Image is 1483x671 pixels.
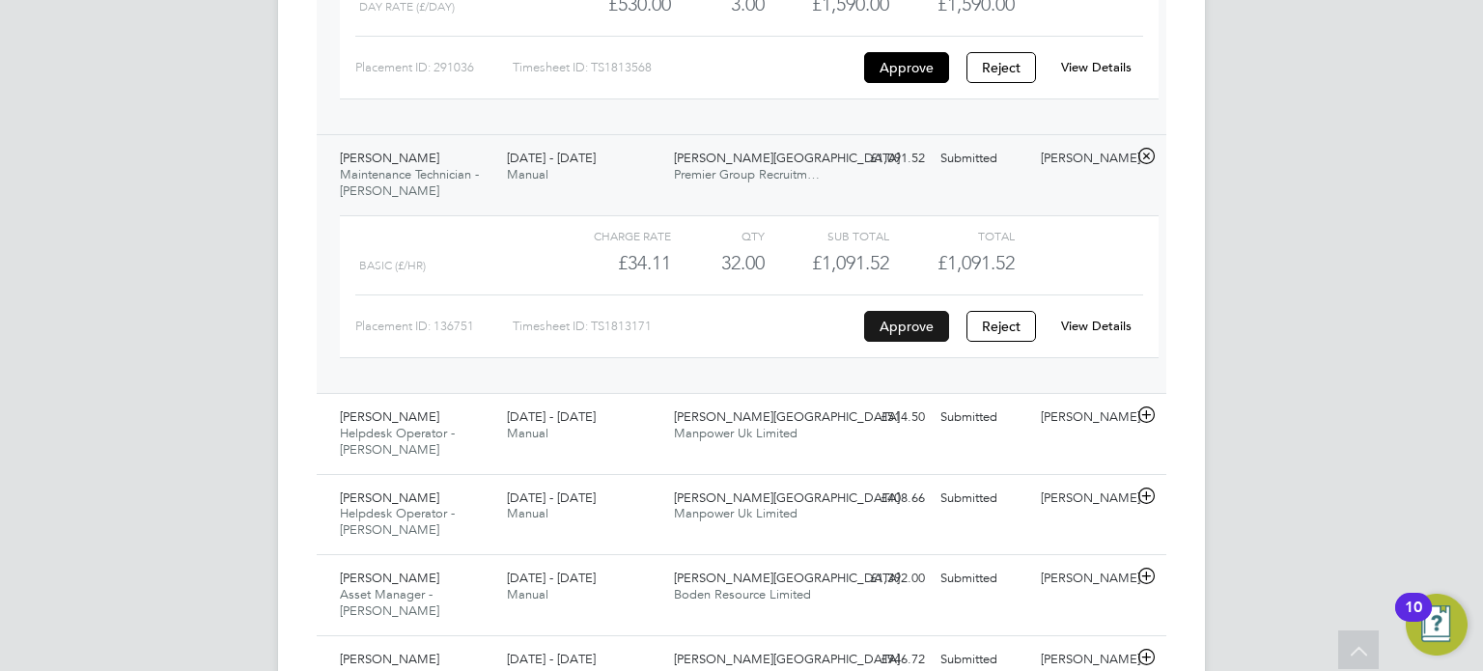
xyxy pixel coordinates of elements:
[507,425,548,441] span: Manual
[340,586,439,619] span: Asset Manager - [PERSON_NAME]
[507,150,596,166] span: [DATE] - [DATE]
[864,52,949,83] button: Approve
[1406,594,1468,656] button: Open Resource Center, 10 new notifications
[340,489,439,506] span: [PERSON_NAME]
[1033,483,1133,515] div: [PERSON_NAME]
[507,505,548,521] span: Manual
[671,224,765,247] div: QTY
[671,247,765,279] div: 32.00
[937,251,1015,274] span: £1,091.52
[765,224,889,247] div: Sub Total
[1033,143,1133,175] div: [PERSON_NAME]
[1405,607,1422,632] div: 10
[832,143,933,175] div: £1,091.52
[513,311,859,342] div: Timesheet ID: TS1813171
[1033,563,1133,595] div: [PERSON_NAME]
[340,570,439,586] span: [PERSON_NAME]
[674,651,900,667] span: [PERSON_NAME][GEOGRAPHIC_DATA]
[546,247,671,279] div: £34.11
[340,651,439,667] span: [PERSON_NAME]
[355,311,513,342] div: Placement ID: 136751
[355,52,513,83] div: Placement ID: 291036
[340,150,439,166] span: [PERSON_NAME]
[933,143,1033,175] div: Submitted
[1061,318,1132,334] a: View Details
[340,425,455,458] span: Helpdesk Operator - [PERSON_NAME]
[933,563,1033,595] div: Submitted
[340,166,479,199] span: Maintenance Technician - [PERSON_NAME]
[340,505,455,538] span: Helpdesk Operator - [PERSON_NAME]
[674,166,820,182] span: Premier Group Recruitm…
[507,408,596,425] span: [DATE] - [DATE]
[966,52,1036,83] button: Reject
[864,311,949,342] button: Approve
[546,224,671,247] div: Charge rate
[507,651,596,667] span: [DATE] - [DATE]
[832,483,933,515] div: £408.66
[889,224,1014,247] div: Total
[507,586,548,602] span: Manual
[1033,402,1133,433] div: [PERSON_NAME]
[674,570,900,586] span: [PERSON_NAME][GEOGRAPHIC_DATA]
[674,150,900,166] span: [PERSON_NAME][GEOGRAPHIC_DATA]
[765,247,889,279] div: £1,091.52
[674,408,900,425] span: [PERSON_NAME][GEOGRAPHIC_DATA]
[513,52,859,83] div: Timesheet ID: TS1813568
[1061,59,1132,75] a: View Details
[507,166,548,182] span: Manual
[966,311,1036,342] button: Reject
[674,425,797,441] span: Manpower Uk Limited
[507,489,596,506] span: [DATE] - [DATE]
[359,259,426,272] span: Basic (£/HR)
[507,570,596,586] span: [DATE] - [DATE]
[832,563,933,595] div: £1,392.00
[933,402,1033,433] div: Submitted
[832,402,933,433] div: £514.50
[674,489,900,506] span: [PERSON_NAME][GEOGRAPHIC_DATA]
[674,505,797,521] span: Manpower Uk Limited
[340,408,439,425] span: [PERSON_NAME]
[674,586,811,602] span: Boden Resource Limited
[933,483,1033,515] div: Submitted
